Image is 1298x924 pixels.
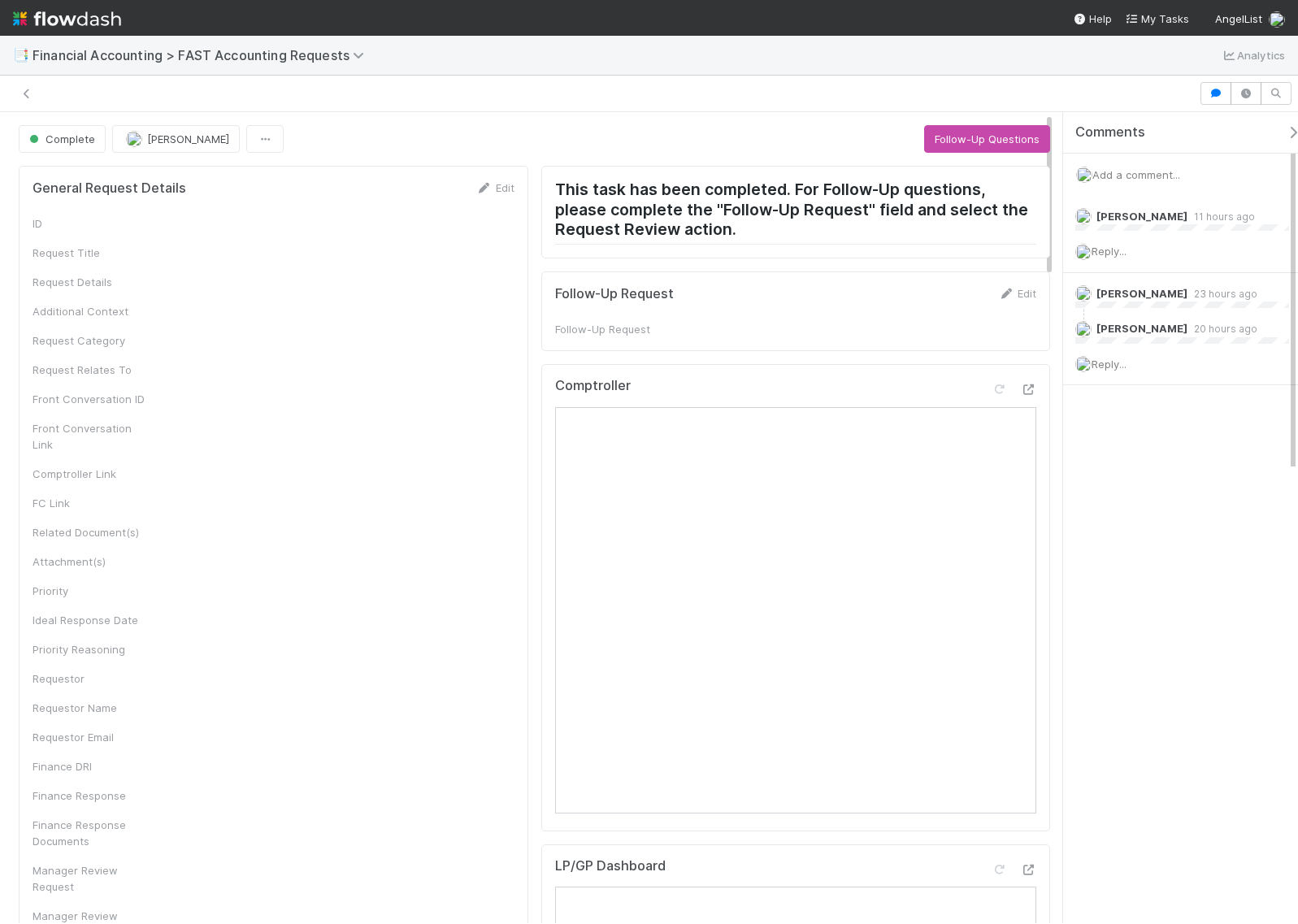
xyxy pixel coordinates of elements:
[33,862,154,895] div: Manager Review Request
[1187,323,1257,335] span: 20 hours ago
[33,332,154,349] div: Request Category
[126,131,142,147] img: avatar_fee1282a-8af6-4c79-b7c7-bf2cfad99775.png
[33,612,154,628] div: Ideal Response Date
[33,787,154,804] div: Finance Response
[33,303,154,319] div: Additional Context
[1096,287,1187,300] span: [PERSON_NAME]
[33,215,154,232] div: ID
[1096,210,1187,223] span: [PERSON_NAME]
[476,181,514,194] a: Edit
[13,48,29,62] span: 📑
[555,286,674,302] h5: Follow-Up Request
[1075,285,1092,301] img: avatar_c0d2ec3f-77e2-40ea-8107-ee7bdb5edede.png
[33,758,154,774] div: Finance DRI
[33,391,154,407] div: Front Conversation ID
[998,287,1036,300] a: Edit
[33,466,154,482] div: Comptroller Link
[555,858,666,874] h5: LP/GP Dashboard
[1073,11,1112,27] div: Help
[112,125,240,153] button: [PERSON_NAME]
[33,495,154,511] div: FC Link
[924,125,1050,153] button: Follow-Up Questions
[1075,208,1092,224] img: avatar_fee1282a-8af6-4c79-b7c7-bf2cfad99775.png
[1075,321,1092,337] img: avatar_711f55b7-5a46-40da-996f-bc93b6b86381.png
[33,553,154,570] div: Attachment(s)
[33,670,154,687] div: Requestor
[1187,210,1255,223] span: 11 hours ago
[1125,12,1189,25] span: My Tasks
[1187,288,1257,300] span: 23 hours ago
[555,378,631,394] h5: Comptroller
[33,700,154,716] div: Requestor Name
[33,583,154,599] div: Priority
[33,420,154,453] div: Front Conversation Link
[1092,245,1127,258] span: Reply...
[147,132,229,145] span: [PERSON_NAME]
[26,132,95,145] span: Complete
[1096,322,1187,335] span: [PERSON_NAME]
[33,47,372,63] span: Financial Accounting > FAST Accounting Requests
[33,362,154,378] div: Request Relates To
[555,321,677,337] div: Follow-Up Request
[1269,11,1285,28] img: avatar_711f55b7-5a46-40da-996f-bc93b6b86381.png
[19,125,106,153] button: Complete
[1092,168,1180,181] span: Add a comment...
[33,180,186,197] h5: General Request Details
[1221,46,1285,65] a: Analytics
[33,245,154,261] div: Request Title
[1076,167,1092,183] img: avatar_711f55b7-5a46-40da-996f-bc93b6b86381.png
[1092,358,1127,371] span: Reply...
[33,641,154,657] div: Priority Reasoning
[33,524,154,540] div: Related Document(s)
[555,180,1037,245] h2: This task has been completed. For Follow-Up questions, please complete the "Follow-Up Request" fi...
[1215,12,1262,25] span: AngelList
[1075,124,1145,141] span: Comments
[1075,356,1092,372] img: avatar_711f55b7-5a46-40da-996f-bc93b6b86381.png
[13,5,121,33] img: logo-inverted-e16ddd16eac7371096b0.svg
[1125,11,1189,27] a: My Tasks
[33,274,154,290] div: Request Details
[1075,244,1092,260] img: avatar_711f55b7-5a46-40da-996f-bc93b6b86381.png
[33,817,154,849] div: Finance Response Documents
[33,729,154,745] div: Requestor Email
